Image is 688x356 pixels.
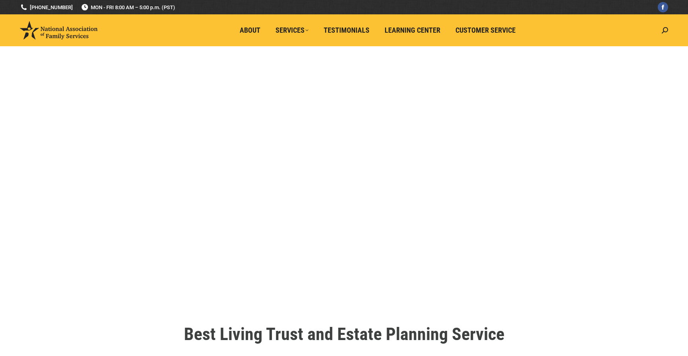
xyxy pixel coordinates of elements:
[450,23,521,38] a: Customer Service
[121,325,567,343] h1: Best Living Trust and Estate Planning Service
[658,2,668,12] a: Facebook page opens in new window
[324,26,369,35] span: Testimonials
[20,21,98,39] img: National Association of Family Services
[234,23,266,38] a: About
[455,26,516,35] span: Customer Service
[385,26,440,35] span: Learning Center
[318,23,375,38] a: Testimonials
[81,4,175,11] span: MON - FRI 8:00 AM – 5:00 p.m. (PST)
[276,26,309,35] span: Services
[240,26,260,35] span: About
[379,23,446,38] a: Learning Center
[20,4,73,11] a: [PHONE_NUMBER]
